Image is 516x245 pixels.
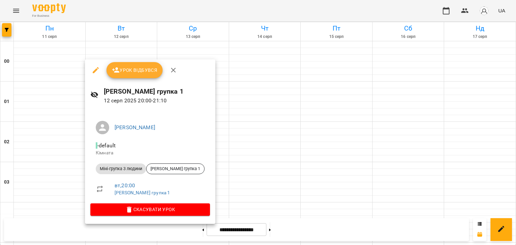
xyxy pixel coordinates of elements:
[104,97,210,105] p: 12 серп 2025 20:00 - 21:10
[146,163,205,174] div: [PERSON_NAME] групка 1
[146,166,204,172] span: [PERSON_NAME] групка 1
[104,86,210,97] h6: [PERSON_NAME] групка 1
[106,62,163,78] button: Урок відбувся
[112,66,158,74] span: Урок відбувся
[115,190,170,195] a: [PERSON_NAME] групка 1
[96,150,205,156] p: Кімната
[115,124,155,131] a: [PERSON_NAME]
[115,182,135,189] a: вт , 20:00
[96,166,146,172] span: Міні-групка 3 людини
[90,203,210,215] button: Скасувати Урок
[96,142,117,149] span: - default
[96,205,205,213] span: Скасувати Урок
